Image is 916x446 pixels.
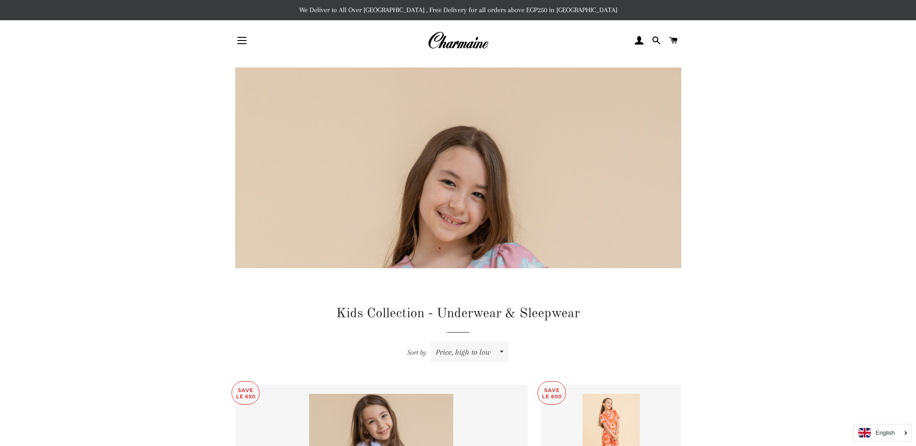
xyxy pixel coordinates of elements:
[428,31,488,50] img: Charmaine Egypt
[538,382,565,405] p: Save LE 600
[235,304,681,323] h1: Kids Collection - Underwear & Sleepwear
[875,430,895,436] i: English
[232,382,259,405] p: Save LE 650
[858,428,907,437] a: English
[407,348,427,356] span: Sort by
